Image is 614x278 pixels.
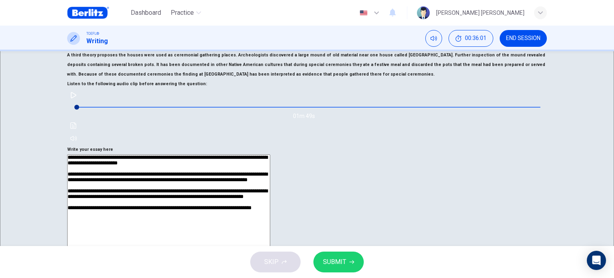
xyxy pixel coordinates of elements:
div: [PERSON_NAME] [PERSON_NAME] [436,8,524,18]
h6: Listen to the following audio clip before answering the question : [67,79,547,89]
button: Click to see the audio transcription [67,119,80,132]
span: Practice [171,8,194,18]
a: Berlitz Brasil logo [67,5,128,21]
span: TOEFL® [86,31,99,36]
div: Open Intercom Messenger [587,251,606,270]
h6: A third theory proposes the houses were used as ceremonial gathering places. Archeologists discov... [67,50,547,79]
span: Dashboard [131,8,161,18]
img: en [359,10,369,16]
span: SUBMIT [323,256,346,268]
h6: Write your essay here [67,145,547,154]
img: Profile picture [417,6,430,19]
button: END SESSION [500,30,547,47]
button: Dashboard [128,6,164,20]
img: Berlitz Brasil logo [67,5,109,21]
span: END SESSION [506,35,540,42]
button: 00:36:01 [449,30,493,47]
button: SUBMIT [313,252,364,272]
h1: Writing [86,36,108,46]
span: 00:36:01 [465,35,486,42]
div: Mute [425,30,442,47]
div: Hide [449,30,493,47]
button: Practice [167,6,204,20]
span: 01m 49s [67,113,547,119]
